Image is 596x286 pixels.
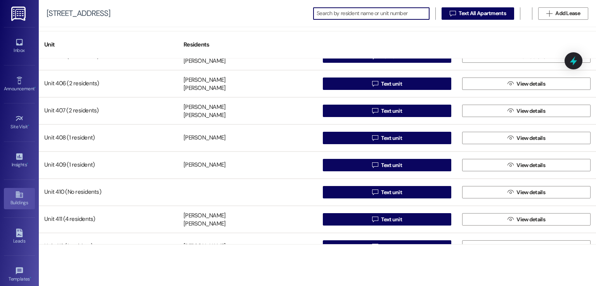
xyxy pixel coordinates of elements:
button: Text unit [323,213,451,226]
i:  [372,135,378,141]
i:  [372,81,378,87]
a: Inbox [4,36,35,57]
span: • [27,161,28,166]
div: Unit 411 (4 residents) [39,212,178,227]
span: Text unit [381,161,402,169]
a: Leads [4,226,35,247]
button: View details [462,159,591,171]
span: View details [516,80,545,88]
button: View details [462,78,591,90]
button: Text unit [323,78,451,90]
span: View details [516,243,545,251]
div: [PERSON_NAME] [184,212,225,220]
button: Add Lease [538,7,588,20]
button: View details [462,213,591,226]
span: Add Lease [555,9,580,17]
button: View details [462,186,591,198]
i:  [372,216,378,222]
span: Text unit [381,107,402,115]
button: Text All Apartments [442,7,514,20]
i:  [508,81,513,87]
i:  [372,243,378,250]
div: [PERSON_NAME] [184,161,225,169]
div: [PERSON_NAME] [184,103,225,111]
div: [PERSON_NAME] [184,84,225,93]
i:  [508,108,513,114]
a: Site Visit • [4,112,35,133]
a: Insights • [4,150,35,171]
span: View details [516,215,545,224]
i:  [546,10,552,17]
i:  [508,135,513,141]
span: View details [516,134,545,142]
div: [STREET_ADDRESS] [47,9,110,17]
div: [PERSON_NAME] [184,112,225,120]
div: Unit 412 (1 resident) [39,239,178,254]
a: Buildings [4,188,35,209]
span: Text unit [381,188,402,196]
span: Text unit [381,134,402,142]
div: Residents [178,35,317,54]
div: Unit 409 (1 resident) [39,157,178,173]
div: Unit 410 (No residents) [39,184,178,200]
span: • [35,85,36,90]
button: View details [462,105,591,117]
div: [PERSON_NAME] [184,76,225,84]
button: View details [462,132,591,144]
button: Text unit [323,240,451,253]
input: Search by resident name or unit number [317,8,429,19]
div: [PERSON_NAME] [184,134,225,142]
span: Text unit [381,80,402,88]
i:  [508,243,513,250]
button: Text unit [323,105,451,117]
div: [PERSON_NAME] [184,57,225,65]
button: Text unit [323,186,451,198]
div: [PERSON_NAME] [184,243,225,251]
button: View details [462,240,591,253]
button: Text unit [323,159,451,171]
div: Unit 407 (2 residents) [39,103,178,119]
span: Text All Apartments [459,9,506,17]
i:  [372,162,378,168]
span: Text unit [381,215,402,224]
i:  [372,189,378,195]
div: [PERSON_NAME] [184,220,225,228]
img: ResiDesk Logo [11,7,27,21]
span: View details [516,107,545,115]
div: Unit [39,35,178,54]
i:  [508,162,513,168]
i:  [508,216,513,222]
span: • [28,123,29,128]
span: View details [516,161,545,169]
i:  [450,10,456,17]
div: Unit 406 (2 residents) [39,76,178,91]
span: View details [516,188,545,196]
button: Text unit [323,132,451,144]
i:  [508,189,513,195]
div: Unit 408 (1 resident) [39,130,178,146]
span: • [30,275,31,281]
a: Templates • [4,264,35,285]
span: Text unit [381,243,402,251]
i:  [372,108,378,114]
